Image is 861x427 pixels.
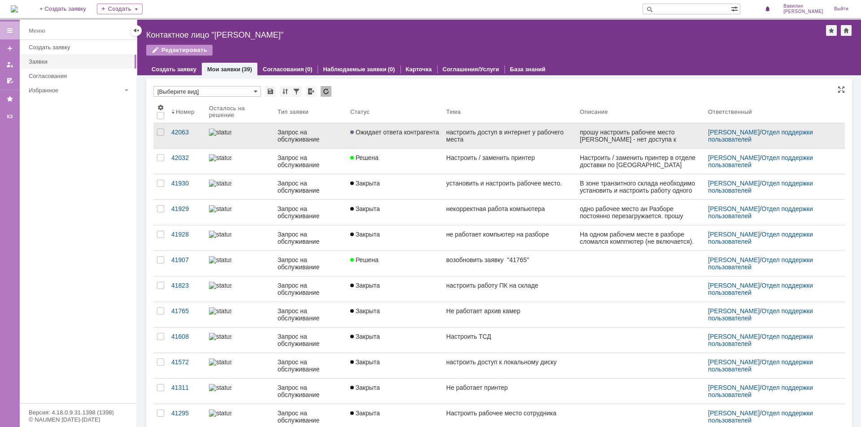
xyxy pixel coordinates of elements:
[171,129,202,136] div: 42063
[274,225,347,250] a: Запрос на обслуживание
[278,358,343,373] div: Запрос на обслуживание
[168,302,205,327] a: 41765
[205,276,274,302] a: statusbar-60 (1).png
[708,108,752,115] div: Ответственный
[207,66,240,73] a: Мои заявки
[278,108,309,115] div: Тип заявки
[443,123,576,148] a: настроить доступ в интернет у рабочего места
[708,231,760,238] a: [PERSON_NAME]
[3,113,17,121] div: КЗ
[708,358,834,373] div: /
[209,105,263,118] div: Осталось на решение
[708,307,760,315] a: [PERSON_NAME]
[168,200,205,225] a: 41929
[171,333,202,340] div: 41608
[708,256,815,271] a: Отдел поддержки пользователей
[708,384,815,398] a: Отдел поддержки пользователей
[274,276,347,302] a: Запрос на обслуживание
[708,180,815,194] a: Отдел поддержки пользователей
[168,328,205,353] a: 41608
[3,41,17,56] a: Создать заявку
[347,200,443,225] a: Закрыта
[171,410,202,417] div: 41295
[446,108,461,115] div: Тема
[708,333,834,347] div: /
[350,410,380,417] span: Закрыта
[265,86,276,97] div: Сохранить вид
[704,100,838,123] th: Ответственный
[446,358,573,366] div: настроить доступ к локальному диску
[205,379,274,404] a: statusbar-100 (1).png
[708,333,760,340] a: [PERSON_NAME]
[209,256,231,263] img: statusbar-100 (1).png
[29,26,45,36] div: Меню
[278,205,343,220] div: Запрос на обслуживание
[708,333,815,347] a: Отдел поддержки пользователей
[350,231,380,238] span: Закрыта
[446,231,573,238] div: не работает компьютер на разборе
[274,379,347,404] a: Запрос на обслуживание
[205,353,274,378] a: statusbar-60 (1).png
[274,200,347,225] a: Запрос на обслуживание
[708,180,760,187] a: [PERSON_NAME]
[168,149,205,174] a: 42032
[205,149,274,174] a: statusbar-100 (1).png
[350,384,380,391] span: Закрыта
[347,328,443,353] a: Закрыта
[708,282,834,296] div: /
[708,256,834,271] div: /
[168,100,205,123] th: Номер
[446,333,573,340] div: Настроить ТСД
[152,66,196,73] a: Создать заявку
[708,205,760,212] a: [PERSON_NAME]
[205,123,274,148] a: statusbar-100 (1).png
[350,180,380,187] span: Закрыта
[350,333,380,340] span: Закрыта
[274,353,347,378] a: Запрос на обслуживание
[274,174,347,199] a: Запрос на обслуживание
[306,86,317,97] div: Экспорт списка
[443,353,576,378] a: настроить доступ к локальному диску
[171,384,202,391] div: 41311
[841,25,852,36] div: Сделать домашней страницей
[708,205,834,220] div: /
[168,251,205,276] a: 41907
[29,73,131,79] div: Согласования
[708,129,834,143] div: /
[278,129,343,143] div: Запрос на обслуживание
[708,282,815,296] a: Отдел поддержки пользователей
[209,282,231,289] img: statusbar-60 (1).png
[443,66,499,73] a: Соглашения/Услуги
[347,123,443,148] a: Ожидает ответа контрагента
[443,149,576,174] a: Настроить / заменить принтер
[209,180,231,187] img: statusbar-40 (1).png
[708,256,760,263] a: [PERSON_NAME]
[168,276,205,302] a: 41823
[783,4,823,9] span: Вавилин
[446,410,573,417] div: Настроить рабочее место сотрудника
[278,180,343,194] div: Запрос на обслуживание
[3,110,17,124] a: КЗ
[278,256,343,271] div: Запрос на обслуживание
[131,25,142,36] div: Скрыть меню
[443,379,576,404] a: Не работает принтер
[274,149,347,174] a: Запрос на обслуживание
[171,180,202,187] div: 41930
[274,328,347,353] a: Запрос на обслуживание
[209,231,231,238] img: statusbar-60 (1).png
[171,358,202,366] div: 41572
[443,328,576,353] a: Настроить ТСД
[209,205,231,212] img: statusbar-60 (1).png
[171,231,202,238] div: 41928
[347,174,443,199] a: Закрыта
[171,256,202,263] div: 41907
[446,307,573,315] div: Не работает архив камер
[209,358,231,366] img: statusbar-60 (1).png
[446,129,573,143] div: настроить доступ в интернет у рабочего места
[350,282,380,289] span: Закрыта
[278,154,343,168] div: Запрос на обслуживание
[443,174,576,199] a: установить и настроить рабочее место.
[323,66,386,73] a: Наблюдаемые заявки
[708,384,760,391] a: [PERSON_NAME]
[347,302,443,327] a: Закрыта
